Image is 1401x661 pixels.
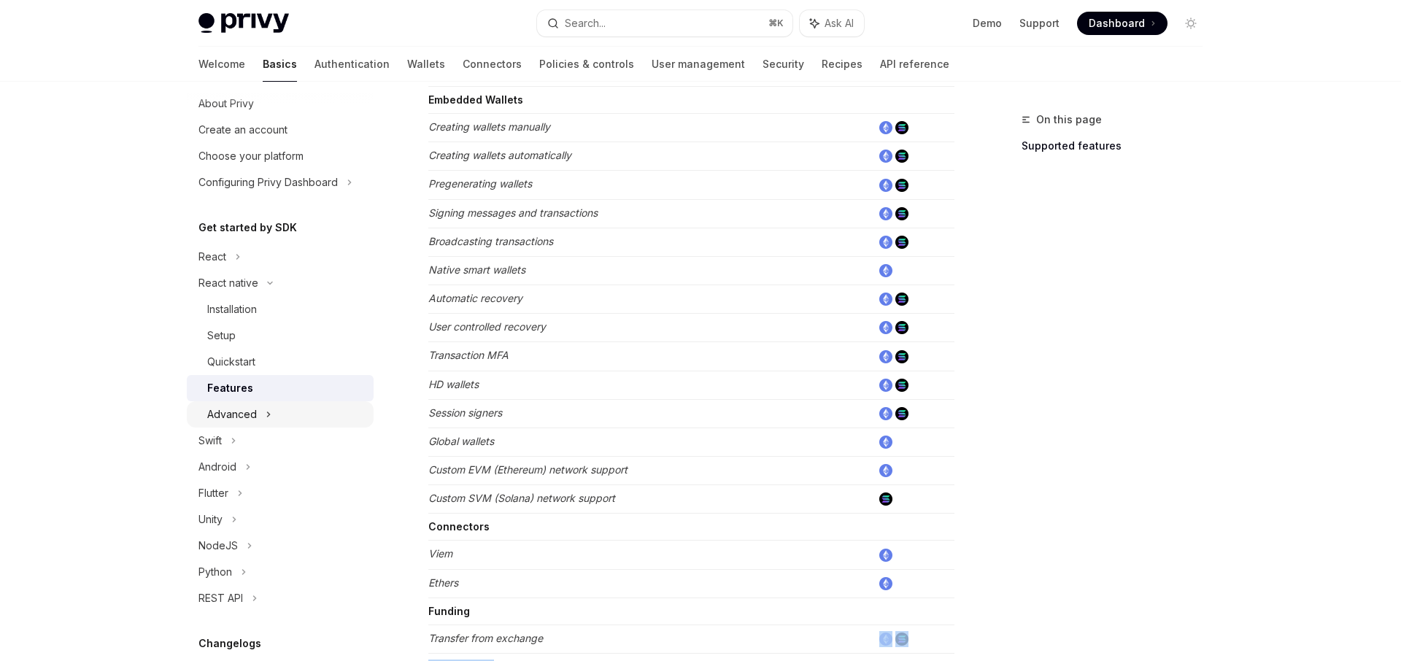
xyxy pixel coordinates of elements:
[565,15,606,32] div: Search...
[879,577,892,590] img: ethereum.png
[895,207,908,220] img: solana.png
[1089,16,1145,31] span: Dashboard
[895,350,908,363] img: solana.png
[198,121,287,139] div: Create an account
[879,492,892,506] img: solana.png
[895,236,908,249] img: solana.png
[880,47,949,82] a: API reference
[187,322,374,349] a: Setup
[428,206,598,219] em: Signing messages and transactions
[973,16,1002,31] a: Demo
[879,379,892,392] img: ethereum.png
[207,327,236,344] div: Setup
[895,407,908,420] img: solana.png
[895,379,908,392] img: solana.png
[822,47,862,82] a: Recipes
[879,436,892,449] img: ethereum.png
[895,150,908,163] img: solana.png
[879,293,892,306] img: ethereum.png
[895,121,908,134] img: solana.png
[207,301,257,318] div: Installation
[198,635,261,652] h5: Changelogs
[428,235,553,247] em: Broadcasting transactions
[428,120,550,133] em: Creating wallets manually
[428,632,543,644] em: Transfer from exchange
[879,633,892,646] img: ethereum.png
[879,236,892,249] img: ethereum.png
[428,406,502,419] em: Session signers
[198,432,222,449] div: Swift
[407,47,445,82] a: Wallets
[198,484,228,502] div: Flutter
[187,117,374,143] a: Create an account
[1077,12,1167,35] a: Dashboard
[198,274,258,292] div: React native
[198,563,232,581] div: Python
[652,47,745,82] a: User management
[428,547,452,560] em: Viem
[879,264,892,277] img: ethereum.png
[1036,111,1102,128] span: On this page
[1022,134,1214,158] a: Supported features
[428,605,470,617] strong: Funding
[187,143,374,169] a: Choose your platform
[879,549,892,562] img: ethereum.png
[207,406,257,423] div: Advanced
[198,47,245,82] a: Welcome
[768,18,784,29] span: ⌘ K
[428,93,523,106] strong: Embedded Wallets
[895,179,908,192] img: solana.png
[198,219,297,236] h5: Get started by SDK
[879,464,892,477] img: ethereum.png
[187,296,374,322] a: Installation
[198,511,223,528] div: Unity
[428,349,509,361] em: Transaction MFA
[207,353,255,371] div: Quickstart
[879,179,892,192] img: ethereum.png
[187,349,374,375] a: Quickstart
[198,174,338,191] div: Configuring Privy Dashboard
[428,435,494,447] em: Global wallets
[879,321,892,334] img: ethereum.png
[314,47,390,82] a: Authentication
[879,207,892,220] img: ethereum.png
[763,47,804,82] a: Security
[879,150,892,163] img: ethereum.png
[428,149,571,161] em: Creating wallets automatically
[895,293,908,306] img: solana.png
[1019,16,1060,31] a: Support
[428,263,525,276] em: Native smart wallets
[263,47,297,82] a: Basics
[428,378,479,390] em: HD wallets
[187,375,374,401] a: Features
[198,537,238,554] div: NodeJS
[198,13,289,34] img: light logo
[428,576,458,589] em: Ethers
[895,321,908,334] img: solana.png
[198,458,236,476] div: Android
[198,248,226,266] div: React
[428,292,522,304] em: Automatic recovery
[428,520,490,533] strong: Connectors
[463,47,522,82] a: Connectors
[428,463,628,476] em: Custom EVM (Ethereum) network support
[800,10,864,36] button: Ask AI
[428,320,546,333] em: User controlled recovery
[539,47,634,82] a: Policies & controls
[207,379,253,397] div: Features
[198,590,243,607] div: REST API
[879,350,892,363] img: ethereum.png
[428,177,532,190] em: Pregenerating wallets
[879,407,892,420] img: ethereum.png
[895,633,908,646] img: solana.png
[879,121,892,134] img: ethereum.png
[537,10,792,36] button: Search...⌘K
[825,16,854,31] span: Ask AI
[1179,12,1203,35] button: Toggle dark mode
[198,147,304,165] div: Choose your platform
[428,492,615,504] em: Custom SVM (Solana) network support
